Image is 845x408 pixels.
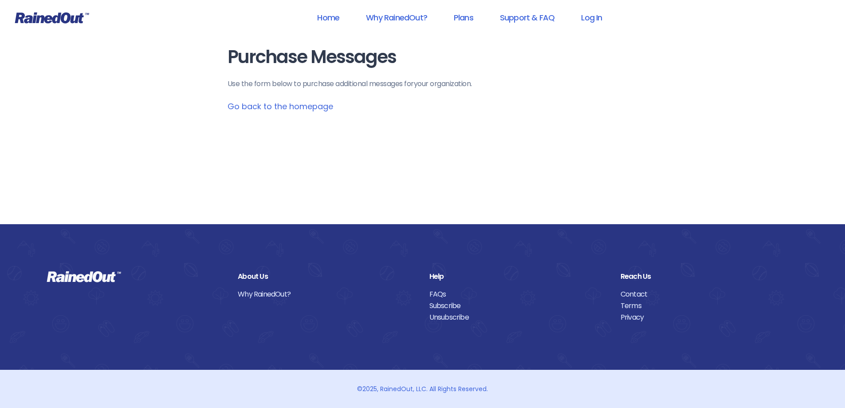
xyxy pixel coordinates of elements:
[228,101,333,112] a: Go back to the homepage
[429,312,607,323] a: Unsubscribe
[429,289,607,300] a: FAQs
[354,8,439,28] a: Why RainedOut?
[570,8,613,28] a: Log In
[621,289,798,300] a: Contact
[442,8,485,28] a: Plans
[621,300,798,312] a: Terms
[488,8,566,28] a: Support & FAQ
[238,289,416,300] a: Why RainedOut?
[306,8,351,28] a: Home
[429,300,607,312] a: Subscribe
[228,79,618,89] p: Use the form below to purchase additional messages for your organization .
[621,312,798,323] a: Privacy
[429,271,607,282] div: Help
[621,271,798,282] div: Reach Us
[228,47,618,67] h1: Purchase Messages
[238,271,416,282] div: About Us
